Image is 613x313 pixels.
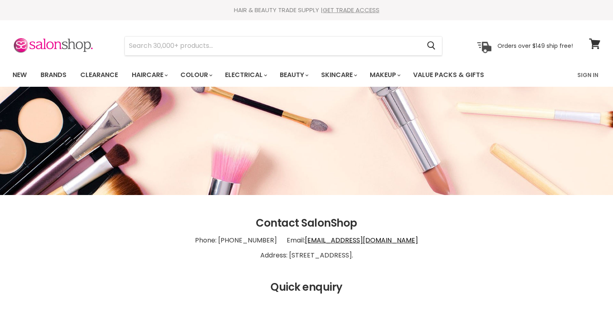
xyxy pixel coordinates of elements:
[124,36,442,56] form: Product
[174,66,217,84] a: Colour
[572,275,605,305] iframe: Gorgias live chat messenger
[2,63,611,87] nav: Main
[420,36,442,55] button: Search
[2,6,611,14] div: HAIR & BEAUTY TRADE SUPPLY |
[6,66,33,84] a: New
[364,66,405,84] a: Makeup
[74,66,124,84] a: Clearance
[126,66,173,84] a: Haircare
[274,66,313,84] a: Beauty
[315,66,362,84] a: Skincare
[6,63,532,87] ul: Main menu
[497,42,573,49] p: Orders over $149 ship free!
[219,66,272,84] a: Electrical
[125,36,420,55] input: Search
[13,217,600,229] h2: Contact SalonShop
[305,236,418,245] a: [EMAIL_ADDRESS][DOMAIN_NAME]
[407,66,490,84] a: Value Packs & Gifts
[13,229,600,267] p: Phone: [PHONE_NUMBER] Email: Address: [STREET_ADDRESS].
[13,281,600,294] h2: Quick enquiry
[34,66,73,84] a: Brands
[323,6,379,14] a: GET TRADE ACCESS
[572,66,603,84] a: Sign In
